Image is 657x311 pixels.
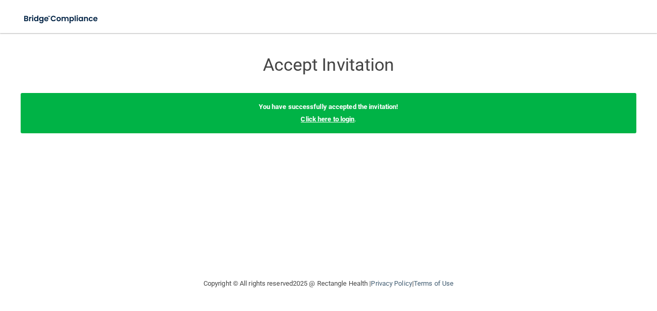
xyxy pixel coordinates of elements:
[371,279,412,287] a: Privacy Policy
[21,93,636,133] div: .
[15,8,107,29] img: bridge_compliance_login_screen.278c3ca4.svg
[140,267,517,300] div: Copyright © All rights reserved 2025 @ Rectangle Health | |
[140,55,517,74] h3: Accept Invitation
[301,115,354,123] a: Click here to login
[259,103,399,111] b: You have successfully accepted the invitation!
[414,279,453,287] a: Terms of Use
[478,238,645,279] iframe: Drift Widget Chat Controller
